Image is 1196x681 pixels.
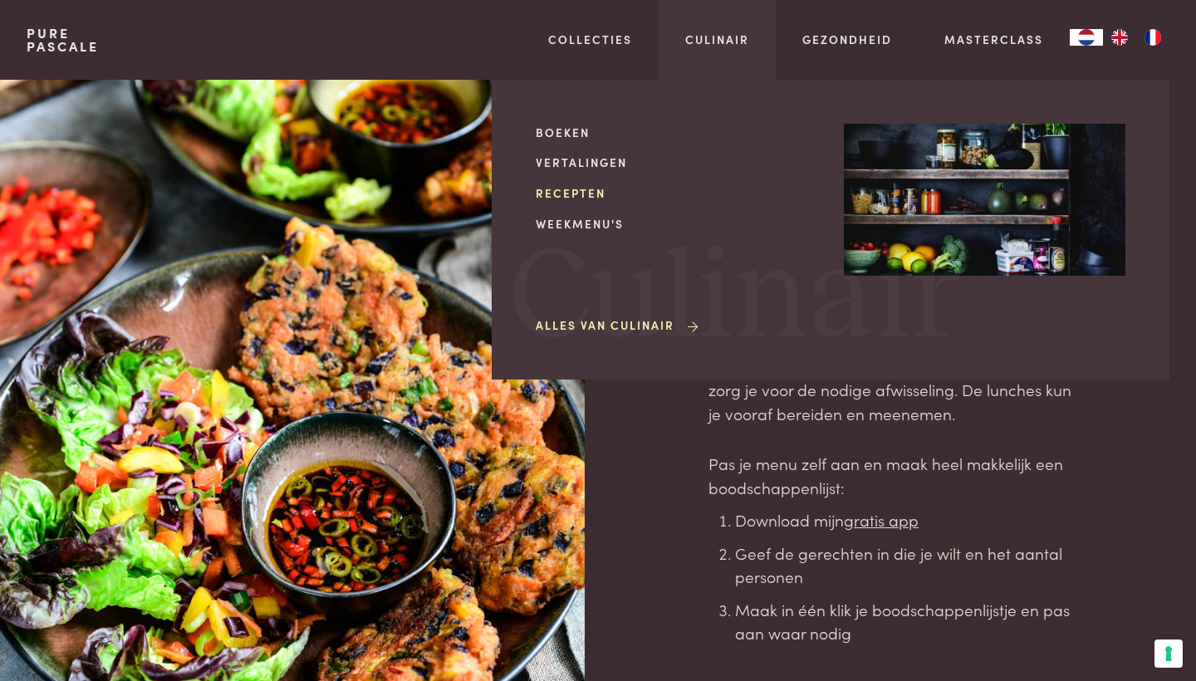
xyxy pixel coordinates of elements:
[1070,29,1169,46] aside: Language selected: Nederlands
[802,31,892,48] a: Gezondheid
[1070,29,1103,46] div: Language
[735,598,1072,645] li: Maak in één klik je boodschappenlijstje en pas aan waar nodig
[1103,29,1169,46] ul: Language list
[1070,29,1103,46] a: NL
[1103,29,1136,46] a: EN
[27,27,99,53] a: PurePascale
[536,215,817,233] a: Weekmenu's
[548,31,632,48] a: Collecties
[708,452,1072,499] p: Pas je menu zelf aan en maak heel makkelijk een boodschappenlijst:
[536,316,701,334] a: Alles van Culinair
[685,31,749,48] a: Culinair
[735,541,1072,589] li: Geef de gerechten in die je wilt en het aantal personen
[1154,639,1183,668] button: Uw voorkeuren voor toestemming voor trackingtechnologieën
[735,508,1072,532] li: Download mijn
[536,184,817,202] a: Recepten
[536,154,817,171] a: Vertalingen
[844,124,1125,277] img: Culinair
[844,508,919,531] a: gratis app
[1136,29,1169,46] a: FR
[944,31,1043,48] a: Masterclass
[536,124,817,141] a: Boeken
[509,235,961,362] span: Culinair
